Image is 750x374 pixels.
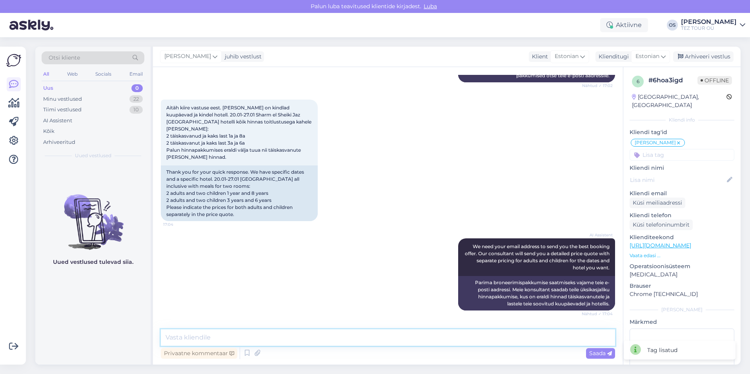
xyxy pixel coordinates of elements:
p: Brauser [630,282,734,290]
span: Estonian [635,52,659,61]
span: AI Assistent [583,232,613,238]
div: Uus [43,84,53,92]
img: No chats [35,180,151,251]
div: Klient [529,53,548,61]
span: Uued vestlused [75,152,111,159]
div: AI Assistent [43,117,72,125]
p: Vaata edasi ... [630,252,734,259]
div: Minu vestlused [43,95,82,103]
span: 17:04 [163,221,193,227]
p: Klienditeekond [630,233,734,241]
p: Kliendi telefon [630,211,734,220]
div: [PERSON_NAME] [681,19,737,25]
div: Küsi telefoninumbrit [630,220,693,230]
p: Operatsioonisüsteem [630,262,734,271]
span: Offline [697,76,732,85]
a: [PERSON_NAME]TEZ TOUR OÜ [681,19,745,31]
div: Kliendi info [630,116,734,123]
span: Otsi kliente [49,54,80,62]
div: Privaatne kommentaar [161,348,237,359]
div: Socials [94,69,113,79]
img: Askly Logo [6,53,21,68]
div: Tag lisatud [647,346,677,354]
p: Kliendi email [630,189,734,198]
div: Aktiivne [600,18,648,32]
span: [PERSON_NAME] [635,140,676,145]
span: [PERSON_NAME] [164,52,211,61]
div: 22 [129,95,143,103]
div: All [42,69,51,79]
span: 6 [637,78,639,84]
div: Arhiveeritud [43,138,75,146]
div: Parima broneerimispakkumise saatmiseks vajame teie e-posti aadressi. Meie konsultant saadab teile... [458,276,615,310]
span: Saada [589,350,612,357]
div: 0 [131,84,143,92]
div: Web [66,69,79,79]
span: Nähtud ✓ 17:02 [582,83,613,89]
div: Arhiveeri vestlus [673,51,734,62]
div: Küsi meiliaadressi [630,198,685,208]
a: [URL][DOMAIN_NAME] [630,242,691,249]
p: Chrome [TECHNICAL_ID] [630,290,734,298]
div: Thank you for your quick response. We have specific dates and a specific hotel. 20.01-27.01 [GEOG... [161,165,318,221]
span: Luba [421,3,439,10]
div: Tiimi vestlused [43,106,82,114]
span: We need your email address to send you the best booking offer. Our consultant will send you a det... [465,243,611,271]
input: Lisa tag [630,149,734,161]
div: 10 [129,106,143,114]
span: Estonian [555,52,579,61]
p: Kliendi nimi [630,164,734,172]
div: TEZ TOUR OÜ [681,25,737,31]
div: # 6hoa3igd [648,76,697,85]
input: Lisa nimi [630,176,725,184]
p: [MEDICAL_DATA] [630,271,734,279]
div: juhib vestlust [222,53,262,61]
p: Kliendi tag'id [630,128,734,136]
div: Klienditugi [595,53,629,61]
div: Kõik [43,127,55,135]
span: Aitäh kiire vastuse eest. [PERSON_NAME] on kindlad kuupäevad ja kindel hotell. 20.01-27.01 Sharm ... [166,105,313,160]
p: Uued vestlused tulevad siia. [53,258,133,266]
div: Email [128,69,144,79]
span: Nähtud ✓ 17:04 [582,311,613,317]
div: OS [667,20,678,31]
div: [PERSON_NAME] [630,306,734,313]
p: Märkmed [630,318,734,326]
div: [GEOGRAPHIC_DATA], [GEOGRAPHIC_DATA] [632,93,726,109]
